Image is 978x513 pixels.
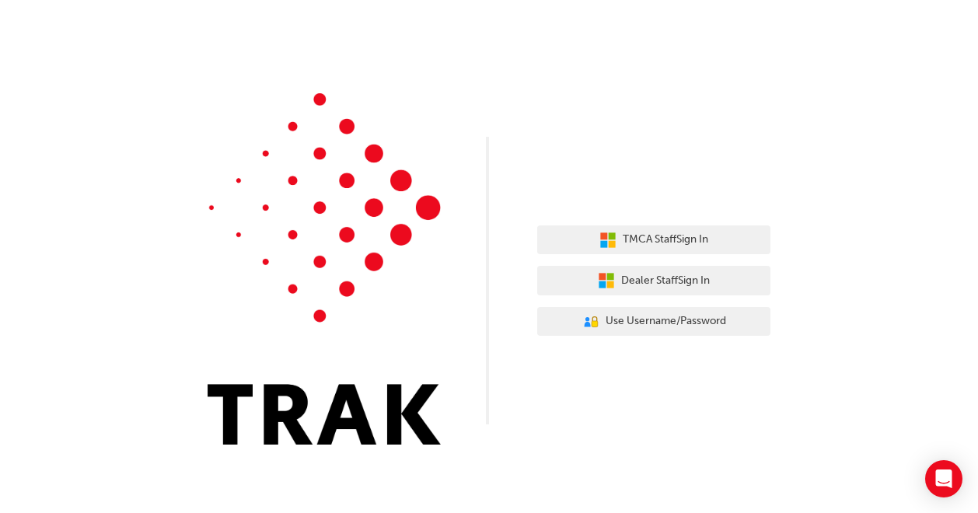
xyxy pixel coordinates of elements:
span: Dealer Staff Sign In [621,272,710,290]
button: Dealer StaffSign In [537,266,770,295]
img: Trak [208,93,441,445]
span: Use Username/Password [606,312,726,330]
button: Use Username/Password [537,307,770,337]
div: Open Intercom Messenger [925,460,962,497]
span: TMCA Staff Sign In [623,231,708,249]
button: TMCA StaffSign In [537,225,770,255]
